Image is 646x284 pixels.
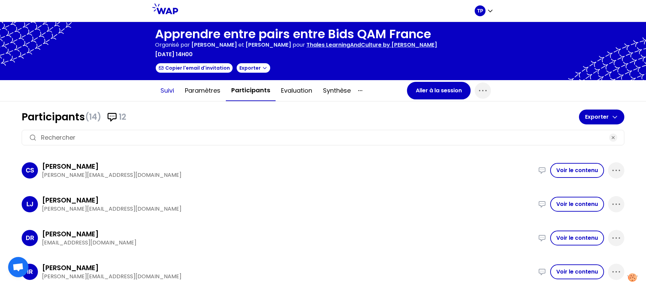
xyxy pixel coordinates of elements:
p: et [191,41,291,49]
p: Thales LearningAndCulture by [PERSON_NAME] [306,41,437,49]
p: LJ [26,199,34,209]
h1: Participants [22,111,579,123]
button: Copier l'email d'invitation [155,63,233,73]
span: 12 [119,112,126,122]
button: Suivi [155,80,179,101]
p: DR [26,233,34,243]
p: CS [26,166,34,175]
button: Evaluation [276,80,318,101]
h1: Apprendre entre pairs entre Bids QAM France [155,27,437,41]
p: [PERSON_NAME][EMAIL_ADDRESS][DOMAIN_NAME] [42,205,534,213]
button: TP [475,5,494,16]
p: TP [477,7,483,14]
p: [EMAIL_ADDRESS][DOMAIN_NAME] [42,239,534,247]
p: IR [27,267,33,277]
button: Voir le contenu [550,163,604,178]
button: Voir le contenu [550,197,604,212]
h3: [PERSON_NAME] [42,229,99,239]
p: Organisé par [155,41,190,49]
button: Voir le contenu [550,231,604,245]
button: Exporter [579,110,624,124]
button: Aller à la session [407,82,471,99]
span: [PERSON_NAME] [191,41,237,49]
p: [PERSON_NAME][EMAIL_ADDRESS][DOMAIN_NAME] [42,171,534,179]
button: Synthèse [318,80,356,101]
span: [PERSON_NAME] [245,41,291,49]
button: Exporter [236,63,271,73]
p: [PERSON_NAME][EMAIL_ADDRESS][DOMAIN_NAME] [42,273,534,281]
button: Voir le contenu [550,264,604,279]
h3: [PERSON_NAME] [42,195,99,205]
button: Paramètres [179,80,226,101]
button: Participants [226,80,276,101]
h3: [PERSON_NAME] [42,162,99,171]
a: Ouvrir le chat [8,257,28,277]
p: [DATE] 14h00 [155,50,193,58]
span: (14) [85,112,101,122]
input: Rechercher [41,133,605,142]
h3: [PERSON_NAME] [42,263,99,273]
p: pour [293,41,305,49]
